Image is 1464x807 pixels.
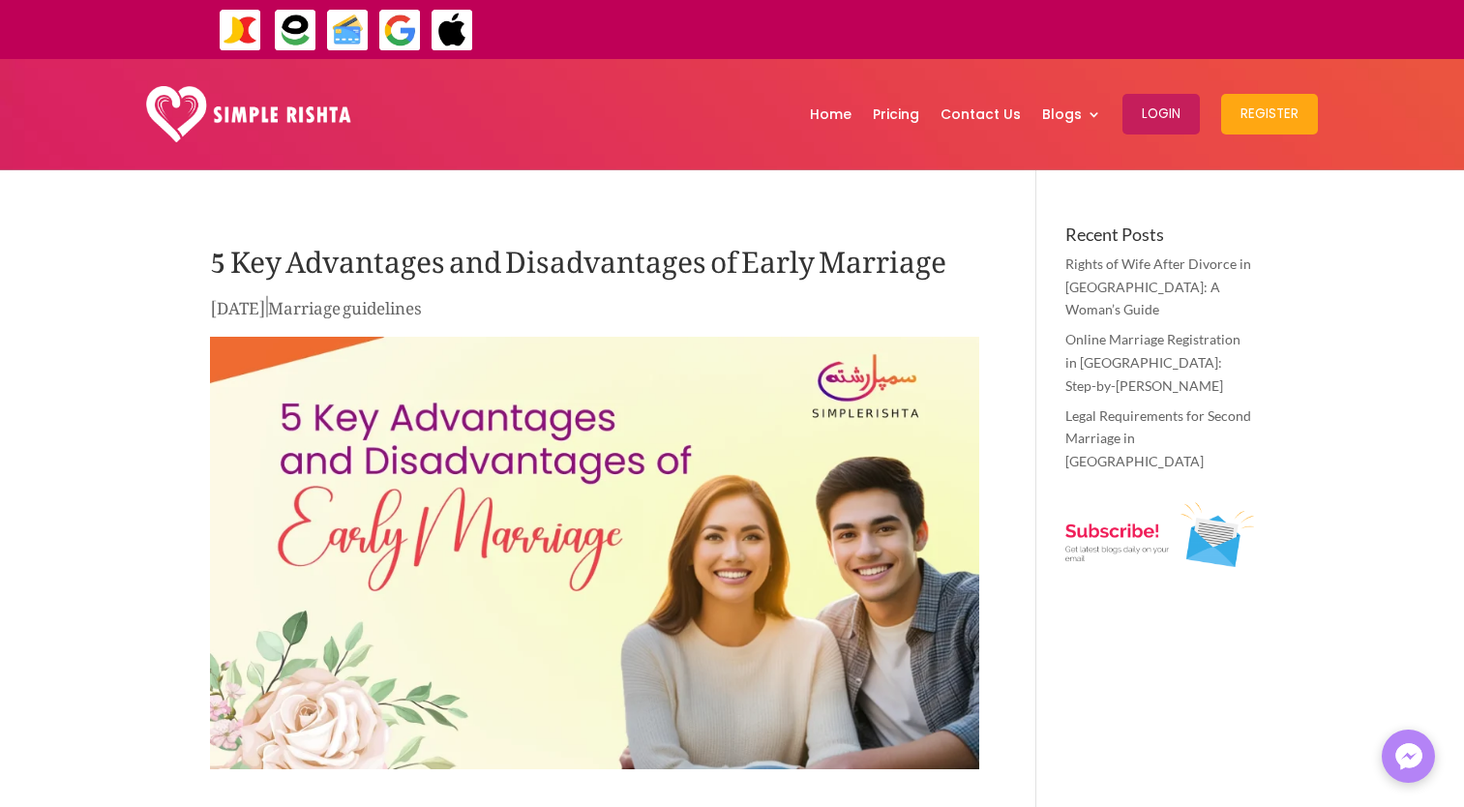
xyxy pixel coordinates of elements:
[210,225,979,293] h1: 5 Key Advantages and Disadvantages of Early Marriage
[1065,225,1254,253] h4: Recent Posts
[1065,407,1251,470] a: Legal Requirements for Second Marriage in [GEOGRAPHIC_DATA]
[1065,255,1251,318] a: Rights of Wife After Divorce in [GEOGRAPHIC_DATA]: A Woman’s Guide
[268,284,422,324] a: Marriage guidelines
[210,337,979,769] img: Advantages of Early Marriage
[1221,64,1318,164] a: Register
[210,284,266,324] span: [DATE]
[810,64,852,164] a: Home
[378,9,422,52] img: GooglePay-icon
[431,9,474,52] img: ApplePay-icon
[210,293,979,331] p: |
[1122,94,1200,134] button: Login
[1389,737,1428,776] img: Messenger
[1221,94,1318,134] button: Register
[1122,64,1200,164] a: Login
[219,9,262,52] img: JazzCash-icon
[941,64,1021,164] a: Contact Us
[1065,331,1240,394] a: Online Marriage Registration in [GEOGRAPHIC_DATA]: Step-by-[PERSON_NAME]
[274,9,317,52] img: EasyPaisa-icon
[873,64,919,164] a: Pricing
[1042,64,1101,164] a: Blogs
[326,9,370,52] img: Credit Cards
